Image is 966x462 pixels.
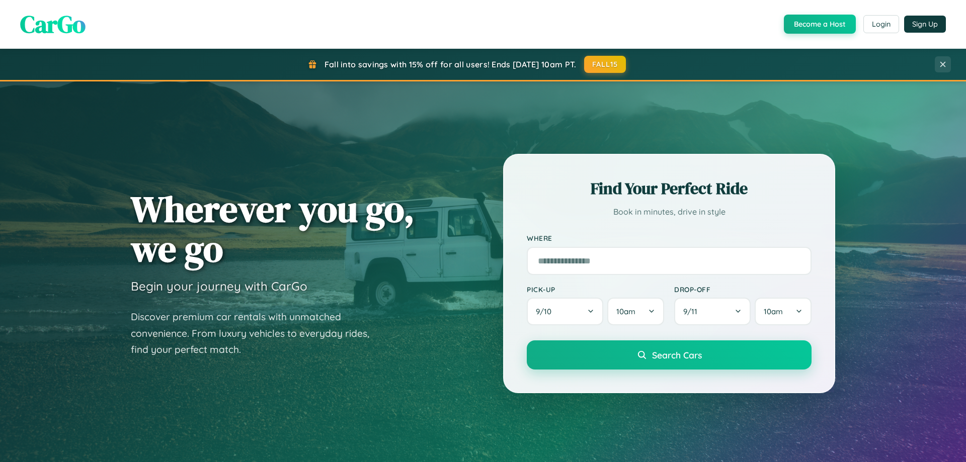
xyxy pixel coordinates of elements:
[527,205,812,219] p: Book in minutes, drive in style
[584,56,626,73] button: FALL15
[904,16,946,33] button: Sign Up
[607,298,664,325] button: 10am
[131,309,382,358] p: Discover premium car rentals with unmatched convenience. From luxury vehicles to everyday rides, ...
[863,15,899,33] button: Login
[527,285,664,294] label: Pick-up
[536,307,556,316] span: 9 / 10
[131,189,415,268] h1: Wherever you go, we go
[325,59,577,69] span: Fall into savings with 15% off for all users! Ends [DATE] 10am PT.
[616,307,635,316] span: 10am
[674,298,751,325] button: 9/11
[784,15,856,34] button: Become a Host
[527,340,812,369] button: Search Cars
[527,298,603,325] button: 9/10
[652,349,702,360] span: Search Cars
[764,307,783,316] span: 10am
[755,298,812,325] button: 10am
[683,307,702,316] span: 9 / 11
[20,8,86,41] span: CarGo
[674,285,812,294] label: Drop-off
[527,234,812,243] label: Where
[527,177,812,200] h2: Find Your Perfect Ride
[131,279,307,294] h3: Begin your journey with CarGo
